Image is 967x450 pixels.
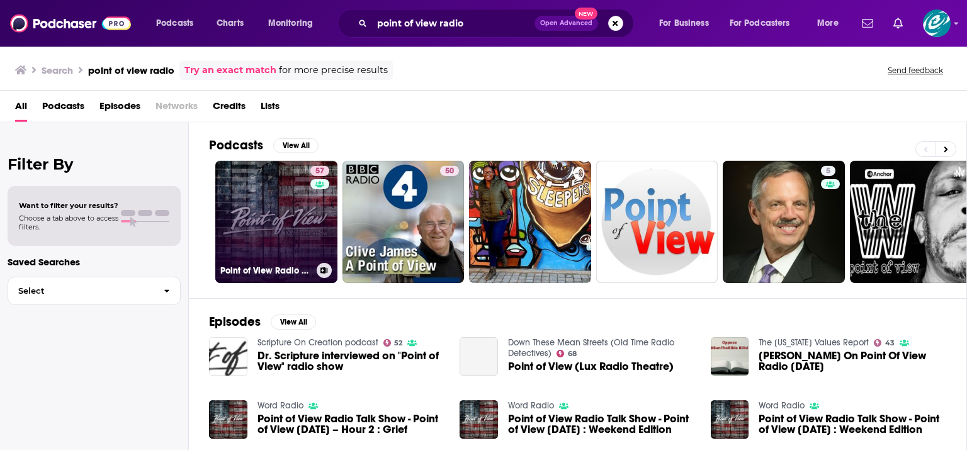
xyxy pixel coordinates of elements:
span: New [575,8,597,20]
a: 50 [342,161,465,283]
button: Open AdvancedNew [534,16,598,31]
img: User Profile [923,9,951,37]
a: All [15,96,27,122]
a: Scripture On Creation podcast [257,337,378,348]
a: 52 [383,339,403,347]
a: Jonathan Saenz On Point Of View Radio 1/28/19 [759,350,946,372]
a: Try an exact match [184,63,276,78]
span: Select [8,287,154,295]
span: Point of View Radio Talk Show - Point of View [DATE] – Hour 2 : Grief [257,413,445,435]
a: 57 [310,166,329,176]
span: Point of View Radio Talk Show - Point of View [DATE] : Weekend Edition [759,413,946,435]
span: For Podcasters [730,14,790,32]
span: For Business [659,14,709,32]
span: Point of View Radio Talk Show - Point of View [DATE] : Weekend Edition [508,413,696,435]
span: Logged in as Resurrection [923,9,951,37]
a: PodcastsView All [209,137,319,153]
a: Show notifications dropdown [888,13,908,34]
a: The Texas Values Report [759,337,869,348]
button: View All [271,314,316,330]
a: Point of View (Lux Radio Theatre) [508,361,674,372]
h2: Filter By [8,155,181,173]
a: Word Radio [759,400,805,411]
a: Podcasts [42,96,84,122]
span: Podcasts [156,14,193,32]
img: Podchaser - Follow, Share and Rate Podcasts [10,11,131,35]
div: Search podcasts, credits, & more... [349,9,646,38]
span: More [817,14,839,32]
span: 57 [315,165,324,178]
a: Episodes [99,96,140,122]
a: Word Radio [257,400,303,411]
a: Credits [213,96,246,122]
button: Show profile menu [923,9,951,37]
span: for more precise results [279,63,388,78]
img: Dr. Scripture interviewed on "Point of View" radio show [209,337,247,376]
a: Point of View Radio Talk Show - Point of View September 5, 2025 : Weekend Edition [759,413,946,435]
a: 43 [874,339,895,347]
a: Lists [261,96,280,122]
button: open menu [147,13,210,33]
span: 43 [885,340,895,346]
a: 5 [821,166,835,176]
a: 68 [557,350,577,357]
span: Open Advanced [540,20,592,26]
button: View All [273,138,319,153]
span: 52 [394,340,402,346]
a: Charts [208,13,251,33]
img: Jonathan Saenz On Point Of View Radio 1/28/19 [711,337,749,376]
a: EpisodesView All [209,314,316,330]
h2: Podcasts [209,137,263,153]
img: Point of View Radio Talk Show - Point of View August 5, 2025 – Hour 2 : Grief [209,400,247,439]
p: Saved Searches [8,256,181,268]
img: Point of View Radio Talk Show - Point of View September 5, 2025 : Weekend Edition [711,400,749,439]
a: Point of View (Lux Radio Theatre) [460,337,498,376]
a: Point of View Radio Talk Show - Point of View August 5, 2025 – Hour 2 : Grief [257,413,445,435]
a: Down These Mean Streets (Old Time Radio Detectives) [508,337,674,359]
a: Dr. Scripture interviewed on "Point of View" radio show [257,350,445,372]
button: Select [8,277,181,305]
button: Send feedback [884,65,947,76]
span: 5 [826,165,830,178]
button: open menu [259,13,329,33]
h3: Search [42,64,73,76]
span: [PERSON_NAME] On Point Of View Radio [DATE] [759,350,946,372]
a: 5 [723,161,845,283]
h3: point of view radio [88,64,174,76]
h3: Point of View Radio Talk Show [220,265,312,276]
span: Want to filter your results? [19,201,118,210]
a: 50 [440,166,459,176]
h2: Episodes [209,314,261,330]
span: Choose a tab above to access filters. [19,214,118,231]
a: Word Radio [508,400,554,411]
a: Show notifications dropdown [857,13,878,34]
span: Monitoring [268,14,313,32]
span: Charts [217,14,244,32]
span: 68 [568,351,577,357]
button: open menu [808,13,854,33]
input: Search podcasts, credits, & more... [372,13,534,33]
span: 50 [445,165,454,178]
a: Point of View Radio Talk Show - Point of View August 29, 2025 : Weekend Edition [508,413,696,435]
img: Point of View Radio Talk Show - Point of View August 29, 2025 : Weekend Edition [460,400,498,439]
a: 57Point of View Radio Talk Show [215,161,337,283]
button: open menu [650,13,725,33]
span: Networks [156,96,198,122]
button: open menu [721,13,808,33]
